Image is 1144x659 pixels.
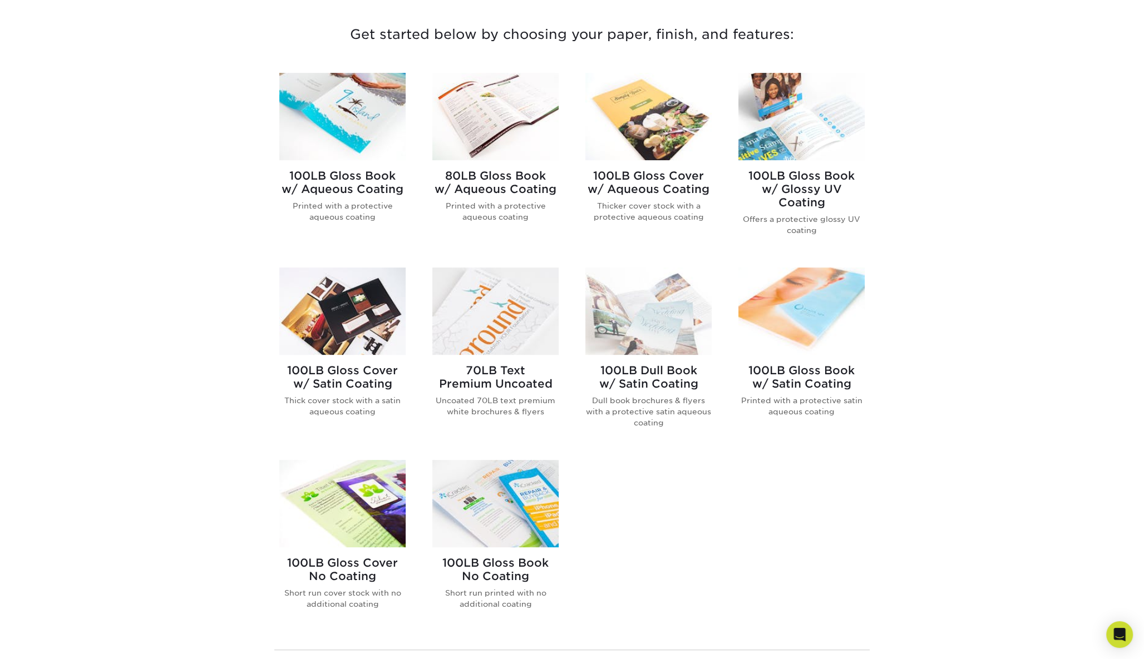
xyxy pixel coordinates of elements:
a: 100LB Gloss Cover<br/>No Coating Brochures & Flyers 100LB Gloss CoverNo Coating Short run cover s... [279,460,406,628]
img: 100LB Gloss Book<br/>w/ Glossy UV Coating Brochures & Flyers [738,73,865,160]
h3: Get started below by choosing your paper, finish, and features: [246,9,898,60]
img: 100LB Gloss Book<br/>w/ Aqueous Coating Brochures & Flyers [279,73,406,160]
a: 80LB Gloss Book<br/>w/ Aqueous Coating Brochures & Flyers 80LB Gloss Bookw/ Aqueous Coating Print... [432,73,559,254]
img: 100LB Gloss Cover<br/>w/ Aqueous Coating Brochures & Flyers [585,73,712,160]
p: Dull book brochures & flyers with a protective satin aqueous coating [585,395,712,429]
a: 100LB Gloss Book<br/>No Coating Brochures & Flyers 100LB Gloss BookNo Coating Short run printed w... [432,460,559,628]
p: Printed with a protective satin aqueous coating [738,395,865,418]
h2: 100LB Gloss Book w/ Aqueous Coating [279,169,406,196]
img: 100LB Gloss Cover<br/>w/ Satin Coating Brochures & Flyers [279,267,406,355]
p: Printed with a protective aqueous coating [432,200,559,223]
a: 100LB Gloss Cover<br/>w/ Satin Coating Brochures & Flyers 100LB Gloss Coverw/ Satin Coating Thick... [279,267,406,447]
p: Uncoated 70LB text premium white brochures & flyers [432,395,559,418]
a: 70LB Text<br/>Premium Uncoated Brochures & Flyers 70LB TextPremium Uncoated Uncoated 70LB text pr... [432,267,559,447]
p: Offers a protective glossy UV coating [738,214,865,236]
img: 100LB Gloss Book<br/>w/ Satin Coating Brochures & Flyers [738,267,865,355]
div: Open Intercom Messenger [1106,621,1133,648]
h2: 80LB Gloss Book w/ Aqueous Coating [432,169,559,196]
img: 100LB Gloss Cover<br/>No Coating Brochures & Flyers [279,460,406,547]
img: 70LB Text<br/>Premium Uncoated Brochures & Flyers [432,267,559,355]
h2: 100LB Gloss Book w/ Satin Coating [738,364,865,390]
p: Printed with a protective aqueous coating [279,200,406,223]
h2: 100LB Gloss Book No Coating [432,556,559,583]
h2: 100LB Gloss Cover No Coating [279,556,406,583]
h2: 100LB Gloss Cover w/ Aqueous Coating [585,169,712,196]
a: 100LB Gloss Book<br/>w/ Aqueous Coating Brochures & Flyers 100LB Gloss Bookw/ Aqueous Coating Pri... [279,73,406,254]
h2: 100LB Gloss Book w/ Glossy UV Coating [738,169,865,209]
a: 100LB Gloss Book<br/>w/ Glossy UV Coating Brochures & Flyers 100LB Gloss Bookw/ Glossy UV Coating... [738,73,865,254]
h2: 100LB Dull Book w/ Satin Coating [585,364,712,390]
img: 100LB Gloss Book<br/>No Coating Brochures & Flyers [432,460,559,547]
p: Short run printed with no additional coating [432,587,559,610]
a: 100LB Gloss Cover<br/>w/ Aqueous Coating Brochures & Flyers 100LB Gloss Coverw/ Aqueous Coating T... [585,73,712,254]
img: 100LB Dull Book<br/>w/ Satin Coating Brochures & Flyers [585,267,712,355]
a: 100LB Gloss Book<br/>w/ Satin Coating Brochures & Flyers 100LB Gloss Bookw/ Satin Coating Printed... [738,267,865,447]
p: Short run cover stock with no additional coating [279,587,406,610]
img: 80LB Gloss Book<br/>w/ Aqueous Coating Brochures & Flyers [432,73,559,160]
h2: 100LB Gloss Cover w/ Satin Coating [279,364,406,390]
h2: 70LB Text Premium Uncoated [432,364,559,390]
p: Thicker cover stock with a protective aqueous coating [585,200,712,223]
p: Thick cover stock with a satin aqueous coating [279,395,406,418]
a: 100LB Dull Book<br/>w/ Satin Coating Brochures & Flyers 100LB Dull Bookw/ Satin Coating Dull book... [585,267,712,447]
